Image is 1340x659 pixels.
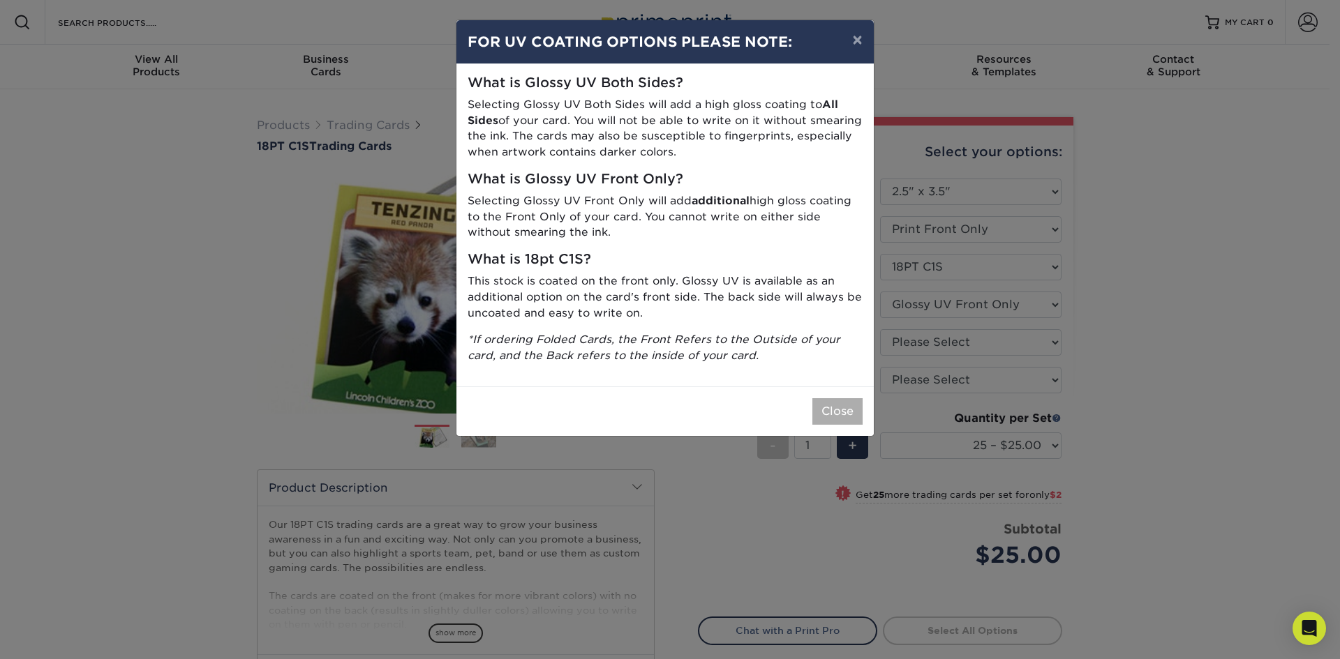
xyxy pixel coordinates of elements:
h5: What is Glossy UV Both Sides? [468,75,863,91]
h5: What is Glossy UV Front Only? [468,172,863,188]
h4: FOR UV COATING OPTIONS PLEASE NOTE: [468,31,863,52]
strong: additional [692,194,750,207]
i: *If ordering Folded Cards, the Front Refers to the Outside of your card, and the Back refers to t... [468,333,840,362]
p: This stock is coated on the front only. Glossy UV is available as an additional option on the car... [468,273,863,321]
button: × [841,20,873,59]
div: Open Intercom Messenger [1293,612,1326,645]
p: Selecting Glossy UV Both Sides will add a high gloss coating to of your card. You will not be abl... [468,97,863,160]
strong: All Sides [468,98,838,127]
h5: What is 18pt C1S? [468,252,863,268]
button: Close [812,398,863,425]
p: Selecting Glossy UV Front Only will add high gloss coating to the Front Only of your card. You ca... [468,193,863,241]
